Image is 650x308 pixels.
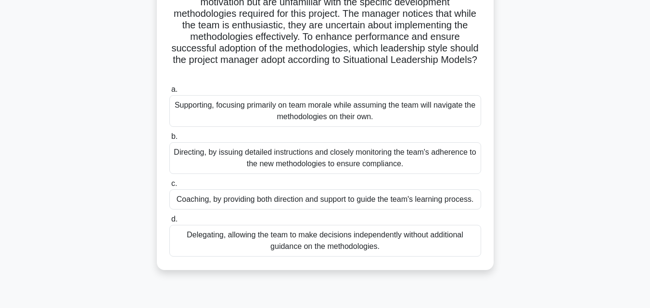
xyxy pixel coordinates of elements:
[169,142,481,174] div: Directing, by issuing detailed instructions and closely monitoring the team's adherence to the ne...
[169,95,481,127] div: Supporting, focusing primarily on team morale while assuming the team will navigate the methodolo...
[171,85,178,93] span: a.
[171,215,178,223] span: d.
[171,132,178,140] span: b.
[169,189,481,209] div: Coaching, by providing both direction and support to guide the team's learning process.
[171,179,177,187] span: c.
[169,225,481,257] div: Delegating, allowing the team to make decisions independently without additional guidance on the ...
